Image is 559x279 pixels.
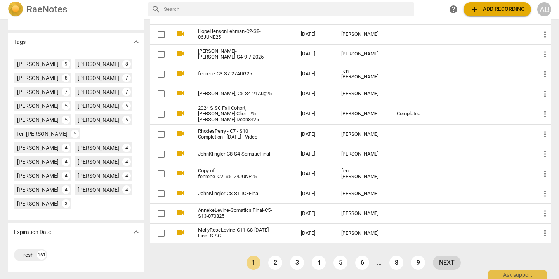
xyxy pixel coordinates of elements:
button: Show more [130,226,142,238]
div: 5 [62,102,70,110]
span: Add recording [470,5,525,14]
span: videocam [175,129,185,138]
td: [DATE] [295,84,335,104]
div: [PERSON_NAME] [78,60,119,68]
a: Page 1 is your current page [247,256,260,270]
span: more_vert [540,209,550,218]
div: [PERSON_NAME] [78,116,119,124]
span: more_vert [540,69,550,79]
div: [PERSON_NAME] [17,172,59,180]
a: Page 2 [268,256,282,270]
div: [PERSON_NAME] [78,172,119,180]
a: HopeHensonLehman-C2-S8-06JUNE25 [198,29,273,40]
a: MollyRoseLevine-C11-S8-[DATE]-Final-SISC [198,227,273,239]
td: [DATE] [295,24,335,44]
div: 4 [122,144,131,152]
div: [PERSON_NAME] [17,186,59,194]
button: Upload [464,2,531,16]
div: [PERSON_NAME] [341,211,384,217]
td: [DATE] [295,224,335,243]
div: 4 [62,172,70,180]
a: [PERSON_NAME], C5-S4-21Aug25 [198,91,273,97]
span: more_vert [540,189,550,198]
div: 4 [122,158,131,166]
a: JohnKlingler-C8-S1-ICFFinal [198,191,273,197]
div: [PERSON_NAME] [341,111,384,117]
td: [DATE] [295,204,335,224]
span: videocam [175,168,185,178]
button: AB [537,2,551,16]
div: fen [PERSON_NAME] [341,68,384,80]
div: [PERSON_NAME] [341,31,384,37]
div: [PERSON_NAME] [78,186,119,194]
span: more_vert [540,149,550,159]
div: 5 [122,116,131,124]
div: 4 [122,172,131,180]
a: fenrene-C3-S7-27AUG25 [198,71,273,77]
a: AnnekeLevine-Somatics Final-C5-S13-070825 [198,208,273,219]
div: fen [PERSON_NAME] [17,130,68,138]
div: 4 [62,185,70,194]
div: [PERSON_NAME] [341,132,384,137]
td: [DATE] [295,125,335,144]
a: RhodesPerry - C7 - S10 Completion - [DATE] - Video [198,128,273,140]
div: [PERSON_NAME] [78,144,119,152]
span: more_vert [540,89,550,99]
h2: RaeNotes [26,4,67,15]
div: [PERSON_NAME] [341,230,384,236]
td: [DATE] [295,104,335,125]
span: expand_more [132,37,141,47]
td: [DATE] [295,64,335,84]
span: videocam [175,109,185,118]
span: more_vert [540,50,550,59]
span: more_vert [540,169,550,178]
div: [PERSON_NAME] [17,144,59,152]
a: [PERSON_NAME]-[PERSON_NAME]-S4-9-7-2025 [198,49,273,60]
div: 7 [122,88,131,96]
div: [PERSON_NAME] [17,74,59,82]
div: Ask support [488,270,547,279]
td: [DATE] [295,184,335,204]
span: videocam [175,49,185,58]
div: 9 [62,60,70,68]
div: 8 [62,74,70,82]
div: Completed [397,111,432,117]
span: videocam [175,208,185,217]
div: 4 [62,158,70,166]
div: 5 [122,102,131,110]
div: [PERSON_NAME] [341,91,384,97]
div: 4 [62,144,70,152]
span: videocam [175,188,185,198]
a: Copy of fenrene_C2_S5_24JUNE25 [198,168,273,180]
div: [PERSON_NAME] [341,191,384,197]
div: fen [PERSON_NAME] [341,168,384,180]
a: next [433,256,461,270]
span: videocam [175,69,185,78]
span: more_vert [540,130,550,139]
div: [PERSON_NAME] [78,102,119,110]
div: [PERSON_NAME] [17,102,59,110]
span: videocam [175,149,185,158]
div: 8 [122,60,131,68]
div: [PERSON_NAME] [17,116,59,124]
td: [DATE] [295,144,335,164]
div: [PERSON_NAME] [341,51,384,57]
div: 7 [122,74,131,82]
div: 4 [122,185,131,194]
a: 2024 SISC Fall Cohort, [PERSON_NAME] Client #5 [PERSON_NAME] Dean8425 [198,106,273,123]
span: add [470,5,479,14]
li: ... [377,259,382,266]
span: expand_more [132,227,141,237]
div: [PERSON_NAME] [17,200,59,208]
td: [DATE] [295,44,335,64]
div: Fresh [20,251,34,259]
p: Tags [14,38,26,46]
span: more_vert [540,229,550,238]
span: videocam [175,228,185,237]
a: Page 9 [411,256,425,270]
button: Show more [130,36,142,48]
span: help [449,5,458,14]
div: 7 [62,88,70,96]
p: Expiration Date [14,228,51,236]
div: [PERSON_NAME] [17,158,59,166]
